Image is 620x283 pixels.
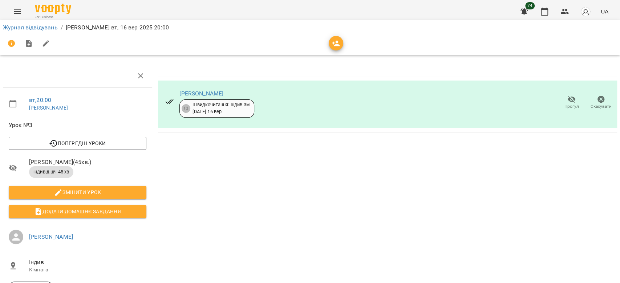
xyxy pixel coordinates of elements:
[29,258,146,267] span: Індив
[182,104,190,113] div: 13
[66,23,169,32] p: [PERSON_NAME] вт, 16 вер 2025 20:00
[591,103,612,110] span: Скасувати
[35,4,71,14] img: Voopty Logo
[29,158,146,167] span: [PERSON_NAME] ( 45 хв. )
[29,105,68,111] a: [PERSON_NAME]
[29,266,146,274] p: Кімната
[3,23,617,32] nav: breadcrumb
[61,23,63,32] li: /
[525,2,535,9] span: 74
[193,102,249,115] div: Швидкочитання: Індив 3м [DATE] - 16 вер
[3,24,58,31] a: Журнал відвідувань
[9,205,146,218] button: Додати домашнє завдання
[29,169,73,175] span: індивід шч 45 хв
[15,139,141,148] span: Попередні уроки
[9,186,146,199] button: Змінити урок
[598,5,611,18] button: UA
[15,207,141,216] span: Додати домашнє завдання
[557,93,586,113] button: Прогул
[9,3,26,20] button: Menu
[9,137,146,150] button: Попередні уроки
[564,103,579,110] span: Прогул
[29,233,73,240] a: [PERSON_NAME]
[586,93,616,113] button: Скасувати
[29,97,51,103] a: вт , 20:00
[580,7,591,17] img: avatar_s.png
[601,8,608,15] span: UA
[15,188,141,197] span: Змінити урок
[35,15,71,20] span: For Business
[9,121,146,130] span: Урок №3
[179,90,223,97] a: [PERSON_NAME]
